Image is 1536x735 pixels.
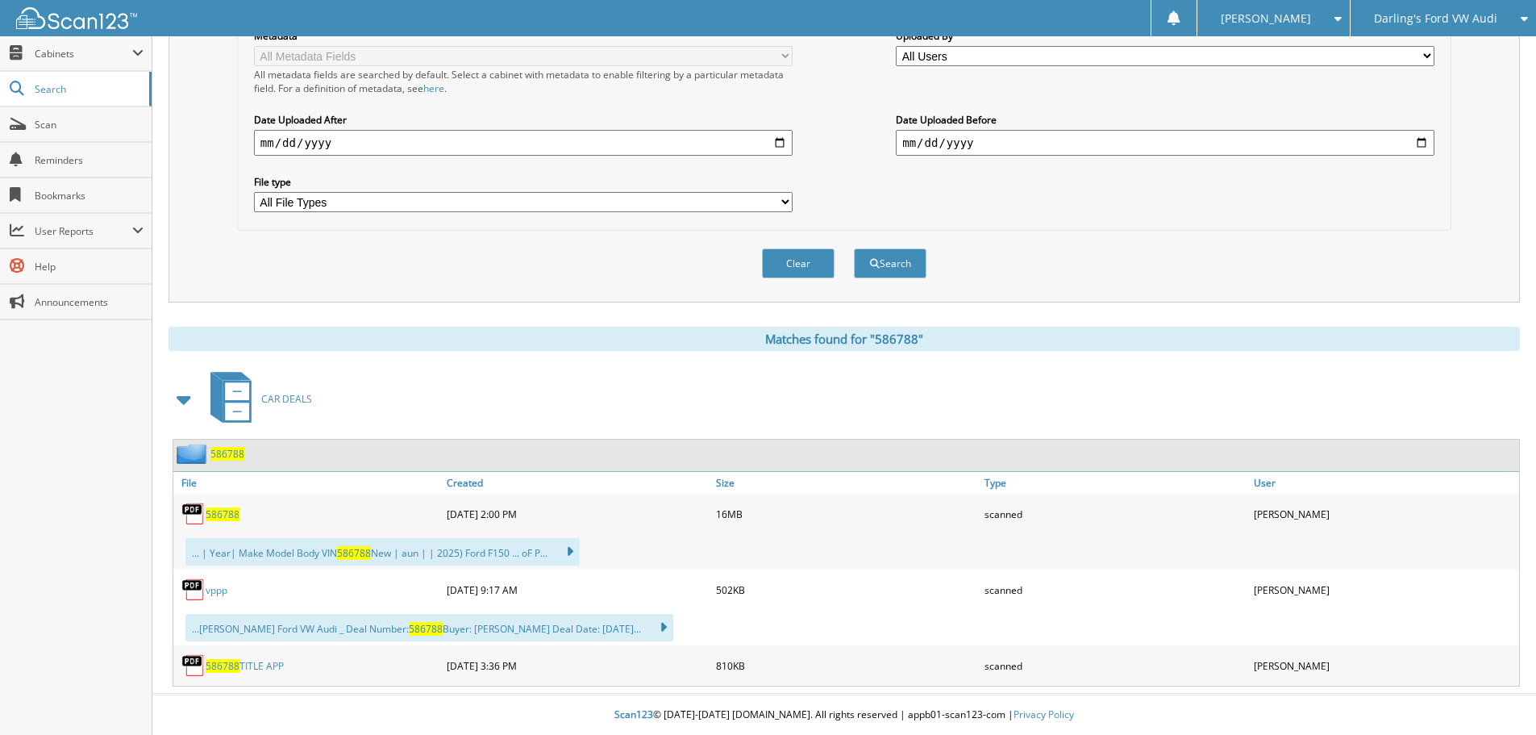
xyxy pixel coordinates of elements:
[614,708,653,721] span: Scan123
[35,118,144,132] span: Scan
[443,574,712,606] div: [DATE] 9:17 AM
[206,507,239,521] a: 586788
[980,472,1250,494] a: Type
[254,175,793,189] label: File type
[409,622,443,636] span: 586788
[1250,574,1519,606] div: [PERSON_NAME]
[35,295,144,309] span: Announcements
[980,498,1250,530] div: scanned
[254,68,793,95] div: All metadata fields are searched by default. Select a cabinet with metadata to enable filtering b...
[1374,14,1497,23] span: Darling's Ford VW Audi
[185,614,673,641] div: ...[PERSON_NAME] Ford VW Audi _ Deal Number: Buyer: [PERSON_NAME] Deal Date: [DATE]...
[261,392,312,406] span: CAR DEALS
[443,649,712,682] div: [DATE] 3:36 PM
[152,695,1536,735] div: © [DATE]-[DATE] [DOMAIN_NAME]. All rights reserved | appb01-scan123-com |
[1250,498,1519,530] div: [PERSON_NAME]
[254,130,793,156] input: start
[206,583,227,597] a: vppp
[35,153,144,167] span: Reminders
[423,81,444,95] a: here
[169,327,1520,351] div: Matches found for "586788"
[1014,708,1074,721] a: Privacy Policy
[980,649,1250,682] div: scanned
[854,248,926,278] button: Search
[35,82,141,96] span: Search
[181,654,206,678] img: PDF.png
[896,113,1434,127] label: Date Uploaded Before
[185,538,580,566] div: ... | Year| Make Model Body VIN New | aun | | 2025) Ford F150 ... oF P...
[712,649,981,682] div: 810KB
[443,498,712,530] div: [DATE] 2:00 PM
[35,260,144,274] span: Help
[206,659,284,673] a: 586788TITLE APP
[254,113,793,127] label: Date Uploaded After
[35,47,132,61] span: Cabinets
[206,659,239,673] span: 586788
[762,248,835,278] button: Clear
[16,7,137,29] img: scan123-logo-white.svg
[980,574,1250,606] div: scanned
[443,472,712,494] a: Created
[210,447,244,461] a: 586788
[177,444,210,464] img: folder2.png
[712,498,981,530] div: 16MB
[181,578,206,602] img: PDF.png
[181,502,206,526] img: PDF.png
[712,574,981,606] div: 502KB
[35,224,132,238] span: User Reports
[1250,472,1519,494] a: User
[173,472,443,494] a: File
[712,472,981,494] a: Size
[896,130,1434,156] input: end
[35,189,144,203] span: Bookmarks
[1221,14,1311,23] span: [PERSON_NAME]
[1250,649,1519,682] div: [PERSON_NAME]
[201,367,312,431] a: CAR DEALS
[337,546,371,560] span: 586788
